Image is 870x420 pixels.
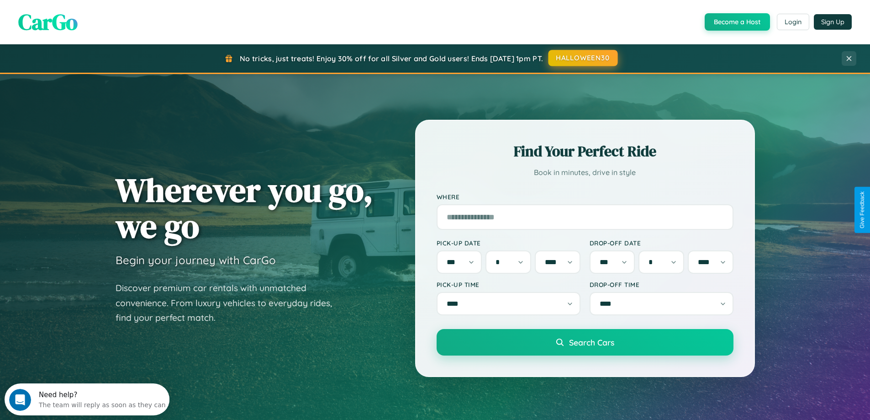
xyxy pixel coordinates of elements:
[859,191,865,229] div: Give Feedback
[116,253,276,267] h3: Begin your journey with CarGo
[437,193,733,201] label: Where
[437,141,733,161] h2: Find Your Perfect Ride
[777,14,809,30] button: Login
[4,4,170,29] div: Open Intercom Messenger
[569,337,614,347] span: Search Cars
[9,389,31,411] iframe: Intercom live chat
[437,329,733,356] button: Search Cars
[240,54,543,63] span: No tricks, just treats! Enjoy 30% off for all Silver and Gold users! Ends [DATE] 1pm PT.
[437,281,580,288] label: Pick-up Time
[5,383,169,415] iframe: Intercom live chat discovery launcher
[814,14,852,30] button: Sign Up
[34,8,161,15] div: Need help?
[590,281,733,288] label: Drop-off Time
[437,166,733,179] p: Book in minutes, drive in style
[116,281,344,325] p: Discover premium car rentals with unmatched convenience. From luxury vehicles to everyday rides, ...
[34,15,161,25] div: The team will reply as soon as they can
[116,172,373,244] h1: Wherever you go, we go
[437,239,580,247] label: Pick-up Date
[705,13,770,31] button: Become a Host
[18,7,78,37] span: CarGo
[548,50,618,66] button: HALLOWEEN30
[590,239,733,247] label: Drop-off Date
